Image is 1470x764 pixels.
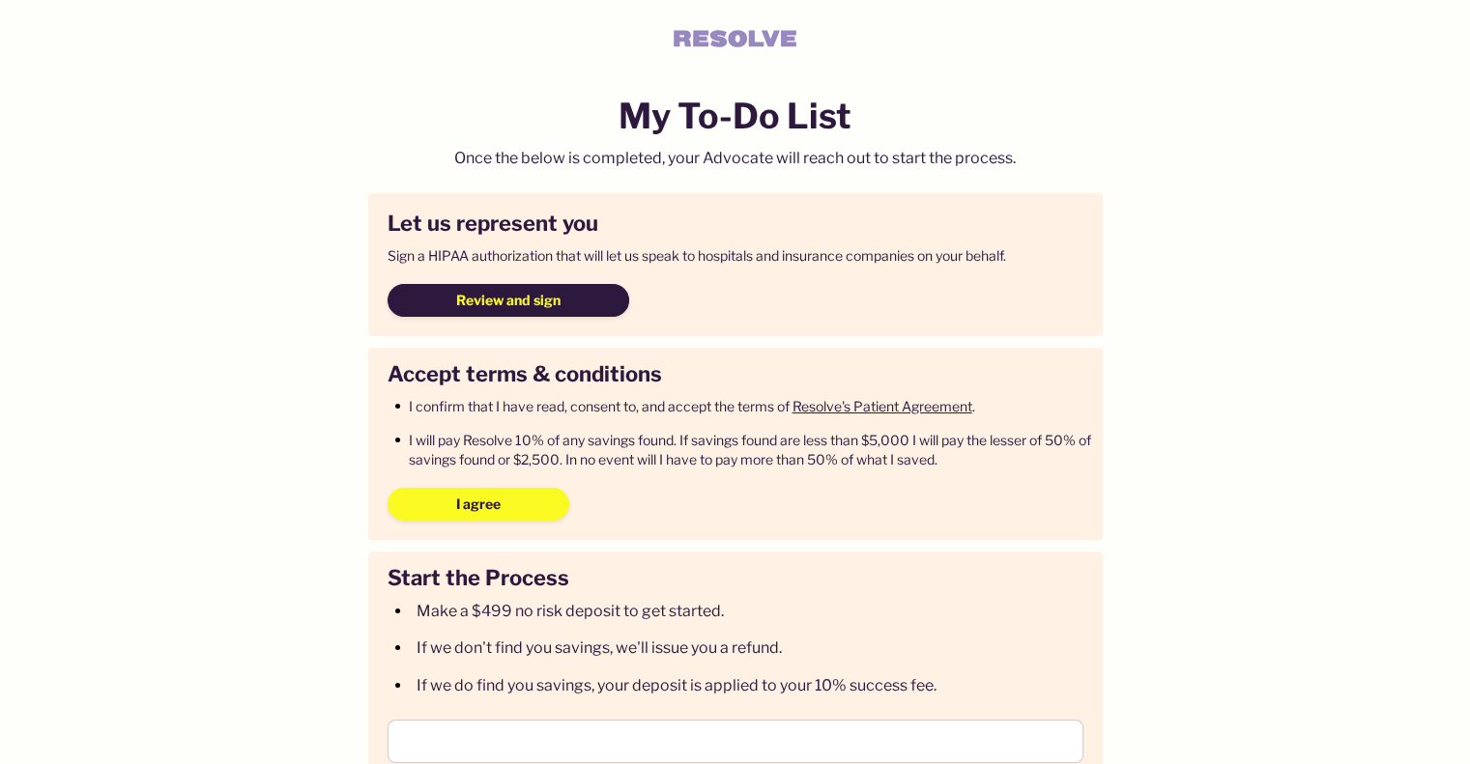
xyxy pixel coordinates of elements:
[409,397,1097,416] div: I confirm that I have read, consent to, and accept the terms of .
[388,563,569,593] h5: Start the Process
[619,92,851,140] h2: My To-Do List
[388,246,1006,266] div: Sign a HIPAA authorization that will let us speak to hospitals and insurance companies on your be...
[404,732,1067,750] iframe: Secure card payment input frame
[456,495,501,514] span: I agree
[388,291,629,309] a: Review and sign
[388,284,629,317] button: Review and sign
[388,359,662,389] h5: Accept terms & conditions
[793,398,972,414] a: Resolve's Patient Agreement
[388,209,598,239] h5: Let us represent you
[417,675,937,696] div: If we do find you savings, your deposit is applied to your 10% success fee.
[417,601,724,622] div: Make a $499 no risk deposit to get started.
[454,148,1016,169] div: Once the below is completed, your Advocate will reach out to start the process.
[417,637,782,659] div: If we don't find you savings, we'll issue you a refund.
[456,291,561,310] span: Review and sign
[409,431,1097,468] div: I will pay Resolve 10% of any savings found. If savings found are less than $5,000 I will pay the...
[388,488,569,521] button: I agree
